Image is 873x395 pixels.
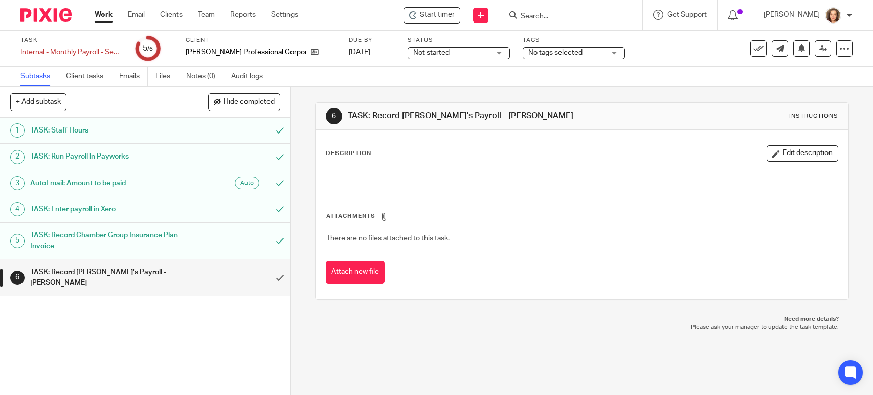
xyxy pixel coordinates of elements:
[119,67,148,86] a: Emails
[10,93,66,111] button: + Add subtask
[30,123,183,138] h1: TASK: Staff Hours
[520,12,612,21] input: Search
[667,11,707,18] span: Get Support
[66,67,111,86] a: Client tasks
[20,36,123,45] label: Task
[408,36,510,45] label: Status
[208,93,280,111] button: Hide completed
[523,36,625,45] label: Tags
[10,202,25,216] div: 4
[95,10,113,20] a: Work
[10,123,25,138] div: 1
[20,8,72,22] img: Pixie
[10,271,25,285] div: 6
[186,36,336,45] label: Client
[326,235,450,242] span: There are no files attached to this task.
[349,36,395,45] label: Due by
[235,177,259,189] div: Auto
[326,108,342,124] div: 6
[20,67,58,86] a: Subtasks
[30,175,183,191] h1: AutoEmail: Amount to be paid
[271,10,298,20] a: Settings
[326,149,371,158] p: Description
[230,10,256,20] a: Reports
[528,49,583,56] span: No tags selected
[767,145,838,162] button: Edit description
[10,176,25,190] div: 3
[30,149,183,164] h1: TASK: Run Payroll in Payworks
[128,10,145,20] a: Email
[325,315,838,323] p: Need more details?
[186,47,306,57] p: [PERSON_NAME] Professional Corporation
[764,10,820,20] p: [PERSON_NAME]
[825,7,841,24] img: avatar-thumb.jpg
[420,10,455,20] span: Start timer
[10,150,25,164] div: 2
[413,49,450,56] span: Not started
[348,111,604,121] h1: TASK: Record [PERSON_NAME]'s Payroll - [PERSON_NAME]
[789,112,838,120] div: Instructions
[160,10,183,20] a: Clients
[326,261,385,284] button: Attach new file
[30,228,183,254] h1: TASK: Record Chamber Group Insurance Plan Invoice
[10,234,25,248] div: 5
[20,47,123,57] div: Internal - Monthly Payroll - September
[186,67,223,86] a: Notes (0)
[223,98,275,106] span: Hide completed
[404,7,460,24] div: Jeanette Glass Professional Corporation - Internal - Monthly Payroll - September
[325,323,838,332] p: Please ask your manager to update the task template.
[147,46,153,52] small: /6
[155,67,178,86] a: Files
[30,202,183,217] h1: TASK: Enter payroll in Xero
[143,42,153,54] div: 5
[198,10,215,20] a: Team
[231,67,271,86] a: Audit logs
[326,213,375,219] span: Attachments
[349,49,370,56] span: [DATE]
[30,265,183,291] h1: TASK: Record [PERSON_NAME]'s Payroll - [PERSON_NAME]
